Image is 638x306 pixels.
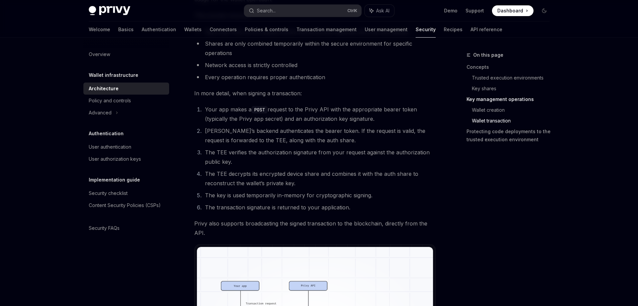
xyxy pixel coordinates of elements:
[466,7,484,14] a: Support
[365,21,408,38] a: User management
[89,109,112,117] div: Advanced
[194,89,436,98] span: In more detail, when signing a transaction:
[365,5,394,17] button: Ask AI
[203,203,436,212] li: The transaction signature is returned to your application.
[89,224,120,232] div: Security FAQs
[497,7,523,14] span: Dashboard
[492,5,534,16] a: Dashboard
[467,94,555,105] a: Key management operations
[539,5,550,16] button: Toggle dark mode
[89,50,110,58] div: Overview
[473,51,503,59] span: On this page
[89,71,138,79] h5: Wallet infrastructure
[257,7,276,15] div: Search...
[83,83,169,95] a: Architecture
[89,97,131,105] div: Policy and controls
[89,189,128,197] div: Security checklist
[89,155,141,163] div: User authorization keys
[472,83,555,94] a: Key shares
[203,191,436,200] li: The key is used temporarily in-memory for cryptographic signing.
[210,21,237,38] a: Connectors
[244,5,361,17] button: Search...CtrlK
[83,199,169,211] a: Content Security Policies (CSPs)
[347,8,357,13] span: Ctrl K
[89,6,130,15] img: dark logo
[203,105,436,123] li: Your app makes a request to the Privy API with the appropriate bearer token (typically the Privy ...
[472,105,555,115] a: Wallet creation
[472,115,555,126] a: Wallet transaction
[89,201,161,209] div: Content Security Policies (CSPs)
[118,21,134,38] a: Basics
[203,148,436,166] li: The TEE verifies the authorization signature from your request against the authorization public key.
[83,153,169,165] a: User authorization keys
[194,60,436,70] li: Network access is strictly controlled
[89,130,124,138] h5: Authentication
[89,176,140,184] h5: Implementation guide
[203,169,436,188] li: The TEE decrypts its encrypted device share and combines it with the auth share to reconstruct th...
[83,141,169,153] a: User authentication
[467,126,555,145] a: Protecting code deployments to the trusted execution environment
[467,62,555,72] a: Concepts
[245,21,288,38] a: Policies & controls
[194,219,436,238] span: Privy also supports broadcasting the signed transaction to the blockchain, directly from the API.
[444,21,463,38] a: Recipes
[142,21,176,38] a: Authentication
[203,126,436,145] li: [PERSON_NAME]’s backend authenticates the bearer token. If the request is valid, the request is f...
[89,85,119,93] div: Architecture
[83,222,169,234] a: Security FAQs
[184,21,202,38] a: Wallets
[472,72,555,83] a: Trusted execution environments
[83,187,169,199] a: Security checklist
[376,7,389,14] span: Ask AI
[83,95,169,107] a: Policy and controls
[444,7,457,14] a: Demo
[83,48,169,60] a: Overview
[89,143,131,151] div: User authentication
[194,72,436,82] li: Every operation requires proper authentication
[89,21,110,38] a: Welcome
[252,106,268,113] code: POST
[296,21,357,38] a: Transaction management
[471,21,502,38] a: API reference
[416,21,436,38] a: Security
[194,39,436,58] li: Shares are only combined temporarily within the secure environment for specific operations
